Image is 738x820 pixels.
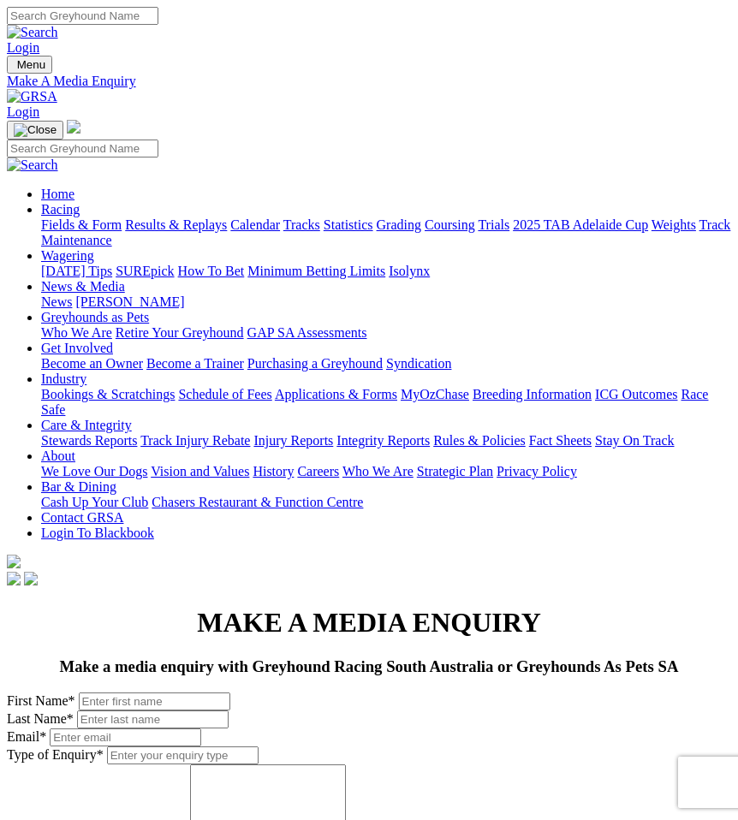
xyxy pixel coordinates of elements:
a: Become a Trainer [146,356,244,371]
a: Wagering [41,248,94,263]
label: Type of Enquiry [7,747,104,762]
a: Race Safe [41,387,708,417]
div: Get Involved [41,356,731,371]
button: Toggle navigation [7,121,63,140]
a: Get Involved [41,341,113,355]
a: Coursing [425,217,475,232]
a: Strategic Plan [417,464,493,478]
input: Enter email [50,728,201,746]
a: Contact GRSA [41,510,123,525]
a: Cash Up Your Club [41,495,148,509]
a: Login To Blackbook [41,526,154,540]
a: [DATE] Tips [41,264,112,278]
div: Industry [41,387,731,418]
input: Enter first name [79,692,230,710]
a: Rules & Policies [433,433,526,448]
img: logo-grsa-white.png [7,555,21,568]
input: Search [7,140,158,157]
a: Who We Are [41,325,112,340]
a: Track Injury Rebate [140,433,250,448]
a: How To Bet [178,264,245,278]
a: Who We Are [342,464,414,478]
input: Search [7,7,158,25]
a: Results & Replays [125,217,227,232]
span: Menu [17,58,45,71]
a: About [41,449,75,463]
a: GAP SA Assessments [247,325,367,340]
img: facebook.svg [7,572,21,585]
img: GRSA [7,89,57,104]
a: Bookings & Scratchings [41,387,175,401]
img: twitter.svg [24,572,38,585]
a: Privacy Policy [497,464,577,478]
div: Bar & Dining [41,495,731,510]
a: Bar & Dining [41,479,116,494]
label: First Name [7,693,75,708]
label: Last Name [7,711,74,726]
a: Retire Your Greyhound [116,325,244,340]
a: Racing [41,202,80,217]
a: Integrity Reports [336,433,430,448]
div: Racing [41,217,731,248]
div: Greyhounds as Pets [41,325,731,341]
a: Login [7,104,39,119]
div: About [41,464,731,479]
img: Search [7,25,58,40]
a: Isolynx [389,264,430,278]
a: News [41,294,72,309]
a: 2025 TAB Adelaide Cup [513,217,648,232]
h3: Make a media enquiry with Greyhound Racing South Australia or Greyhounds As Pets SA [7,657,731,676]
img: Close [14,123,57,137]
a: Statistics [324,217,373,232]
a: Syndication [386,356,451,371]
a: Care & Integrity [41,418,132,432]
a: Schedule of Fees [178,387,271,401]
a: Injury Reports [253,433,333,448]
a: Minimum Betting Limits [247,264,385,278]
a: Track Maintenance [41,217,730,247]
a: Applications & Forms [275,387,397,401]
a: History [253,464,294,478]
a: Weights [652,217,696,232]
a: Purchasing a Greyhound [247,356,383,371]
a: Industry [41,371,86,386]
a: SUREpick [116,264,174,278]
img: Search [7,157,58,173]
a: Stay On Track [595,433,674,448]
a: Stewards Reports [41,433,137,448]
a: Trials [478,217,509,232]
div: News & Media [41,294,731,310]
button: Toggle navigation [7,56,52,74]
label: Email [7,729,50,744]
a: Become an Owner [41,356,143,371]
img: logo-grsa-white.png [67,120,80,134]
h1: MAKE A MEDIA ENQUIRY [7,607,731,639]
a: [PERSON_NAME] [75,294,184,309]
a: Vision and Values [151,464,249,478]
a: Chasers Restaurant & Function Centre [152,495,363,509]
a: Greyhounds as Pets [41,310,149,324]
a: Breeding Information [473,387,592,401]
input: Enter your enquiry type [107,746,259,764]
div: Care & Integrity [41,433,731,449]
a: Home [41,187,74,201]
a: Login [7,40,39,55]
a: Make A Media Enquiry [7,74,731,89]
a: MyOzChase [401,387,469,401]
a: Tracks [283,217,320,232]
a: ICG Outcomes [595,387,677,401]
a: Calendar [230,217,280,232]
a: Grading [377,217,421,232]
a: We Love Our Dogs [41,464,147,478]
a: Fact Sheets [529,433,592,448]
a: News & Media [41,279,125,294]
a: Fields & Form [41,217,122,232]
input: Enter last name [77,710,229,728]
div: Wagering [41,264,731,279]
a: Careers [297,464,339,478]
